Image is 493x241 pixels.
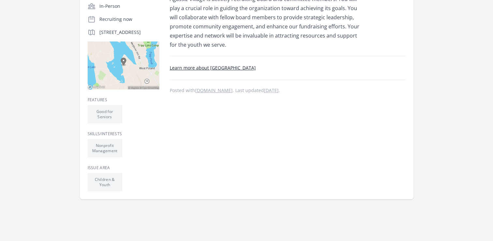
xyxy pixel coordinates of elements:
[88,131,159,137] h3: Skills/Interests
[88,105,122,123] li: Good for Seniors
[99,29,159,36] p: [STREET_ADDRESS]
[170,65,256,71] a: Learn more about [GEOGRAPHIC_DATA]
[88,173,122,191] li: Children & Youth
[88,97,159,103] h3: Features
[99,16,159,23] p: Recruiting now
[88,41,159,89] img: Map
[99,3,159,9] p: In-Person
[195,87,233,93] a: [DOMAIN_NAME]
[88,165,159,170] h3: Issue area
[170,88,406,93] p: Posted with . Last updated .
[264,87,279,93] abbr: Wed, Dec 4, 2024 2:16 AM
[88,139,122,157] li: Nonprofit Management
